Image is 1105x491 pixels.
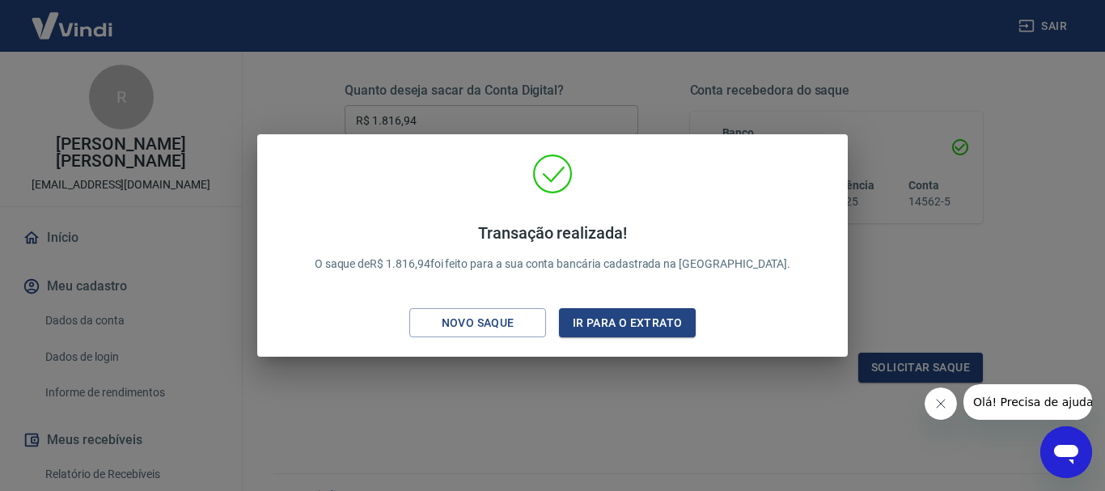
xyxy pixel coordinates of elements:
p: O saque de R$ 1.816,94 foi feito para a sua conta bancária cadastrada na [GEOGRAPHIC_DATA]. [315,223,791,273]
button: Novo saque [409,308,546,338]
h4: Transação realizada! [315,223,791,243]
iframe: Fechar mensagem [925,387,957,420]
div: Novo saque [422,313,534,333]
iframe: Botão para abrir a janela de mensagens [1040,426,1092,478]
button: Ir para o extrato [559,308,696,338]
span: Olá! Precisa de ajuda? [10,11,136,24]
iframe: Mensagem da empresa [963,384,1092,420]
